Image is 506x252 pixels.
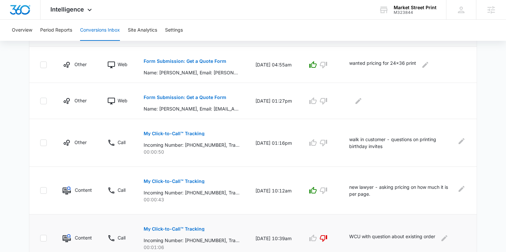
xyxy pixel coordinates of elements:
button: Site Analytics [128,20,157,41]
button: Edit Comments [420,60,431,70]
button: My Click-to-Call™ Tracking [144,173,205,189]
p: 00:01:06 [144,244,239,251]
button: Period Reports [40,20,72,41]
p: My Click-to-Call™ Tracking [144,227,205,231]
p: My Click-to-Call™ Tracking [144,179,205,184]
div: account name [394,5,436,10]
button: Edit Comments [457,136,466,146]
p: Form Submission: Get a Quote Form [144,59,226,63]
p: walk in customer - questions on printing birthday invites [349,136,453,150]
p: 00:00:43 [144,196,239,203]
p: Name: [PERSON_NAME], Email: [PERSON_NAME][EMAIL_ADDRESS][PERSON_NAME][DOMAIN_NAME], Phone: [PHONE... [144,69,239,76]
button: My Click-to-Call™ Tracking [144,221,205,237]
div: account id [394,10,436,15]
p: Other [74,61,87,68]
button: Overview [12,20,32,41]
td: [DATE] 01:16pm [247,119,300,167]
p: Web [118,61,127,68]
p: WCU with question about existing order [349,233,435,243]
p: wanted pricing for 24x36 print [349,60,416,70]
button: Conversions Inbox [80,20,120,41]
p: Content [75,187,92,193]
span: Intelligence [50,6,84,13]
td: [DATE] 10:12am [247,167,300,214]
button: Edit Comments [457,184,466,194]
td: [DATE] 04:55am [247,47,300,83]
button: Form Submission: Get a Quote Form [144,89,226,105]
p: Content [75,234,92,241]
p: Incoming Number: [PHONE_NUMBER], Tracking Number: [PHONE_NUMBER], Ring To: [PHONE_NUMBER], Caller... [144,237,239,244]
button: Edit Comments [439,233,450,243]
p: Incoming Number: [PHONE_NUMBER], Tracking Number: [PHONE_NUMBER], Ring To: [PHONE_NUMBER], Caller... [144,189,239,196]
p: new lawyer - asking pricing on how much it is per page. [349,184,453,197]
p: Other [74,139,87,146]
button: Form Submission: Get a Quote Form [144,53,226,69]
button: My Click-to-Call™ Tracking [144,126,205,141]
p: Other [74,97,87,104]
td: [DATE] 01:27pm [247,83,300,119]
p: Call [118,139,126,146]
p: Name: [PERSON_NAME], Email: [EMAIL_ADDRESS][DOMAIN_NAME], Phone: [PHONE_NUMBER], How can we help?... [144,105,239,112]
p: Form Submission: Get a Quote Form [144,95,226,100]
p: 00:00:50 [144,148,239,155]
button: Settings [165,20,183,41]
p: Call [118,234,126,241]
p: Web [118,97,127,104]
p: Call [118,187,126,193]
button: Edit Comments [353,96,364,106]
p: Incoming Number: [PHONE_NUMBER], Tracking Number: [PHONE_NUMBER], Ring To: [PHONE_NUMBER], Caller... [144,141,239,148]
p: My Click-to-Call™ Tracking [144,131,205,136]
